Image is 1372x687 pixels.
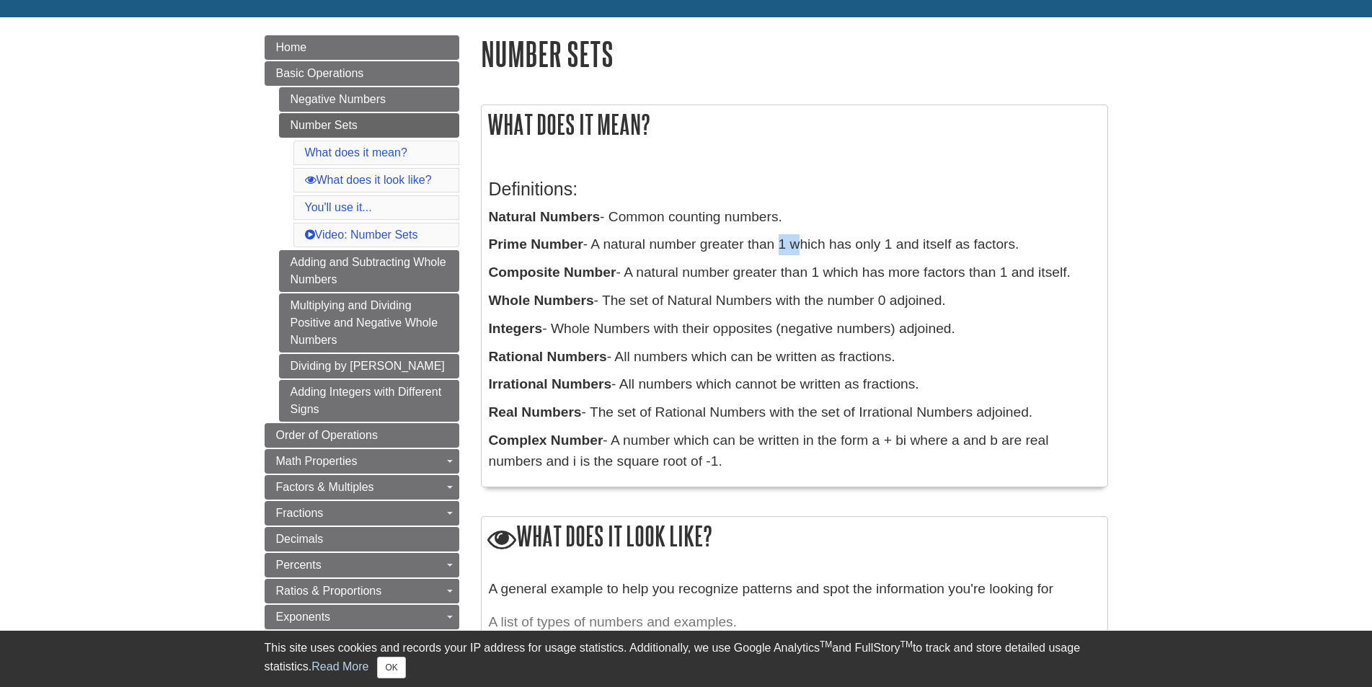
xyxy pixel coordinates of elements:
[481,35,1108,72] h1: Number Sets
[276,455,358,467] span: Math Properties
[489,179,1100,200] h3: Definitions:
[265,639,1108,678] div: This site uses cookies and records your IP address for usage statistics. Additionally, we use Goo...
[489,207,1100,228] p: - Common counting numbers.
[265,449,459,474] a: Math Properties
[279,250,459,292] a: Adding and Subtracting Whole Numbers
[489,402,1100,423] p: - The set of Rational Numbers with the set of Irrational Numbers adjoined.
[489,430,1100,472] p: - A number which can be written in the form a + bi where a and b are real numbers and i is the sq...
[377,657,405,678] button: Close
[276,507,324,519] span: Fractions
[900,639,913,650] sup: TM
[279,113,459,138] a: Number Sets
[489,265,616,280] b: Composite Number
[489,579,1100,600] p: A general example to help you recognize patterns and spot the information you're looking for
[276,41,307,53] span: Home
[265,553,459,577] a: Percents
[489,293,594,308] b: Whole Numbers
[489,321,543,336] b: Integers
[276,559,322,571] span: Percents
[489,374,1100,395] p: - All numbers which cannot be written as fractions.
[265,605,459,629] a: Exponents
[305,201,372,213] a: You'll use it...
[279,293,459,353] a: Multiplying and Dividing Positive and Negative Whole Numbers
[489,236,583,252] b: Prime Number
[489,606,1100,639] caption: A list of types of numbers and examples.
[489,376,612,391] b: Irrational Numbers
[820,639,832,650] sup: TM
[265,579,459,603] a: Ratios & Proportions
[265,35,459,60] a: Home
[279,380,459,422] a: Adding Integers with Different Signs
[276,533,324,545] span: Decimals
[489,433,603,448] b: Complex Number
[489,234,1100,255] p: - A natural number greater than 1 which has only 1 and itself as factors.
[489,209,601,224] b: Natural Numbers
[311,660,368,673] a: Read More
[489,262,1100,283] p: - A natural number greater than 1 which has more factors than 1 and itself.
[265,61,459,86] a: Basic Operations
[489,349,607,364] b: Rational Numbers
[276,481,374,493] span: Factors & Multiples
[489,347,1100,368] p: - All numbers which can be written as fractions.
[489,291,1100,311] p: - The set of Natural Numbers with the number 0 adjoined.
[276,429,378,441] span: Order of Operations
[265,475,459,500] a: Factors & Multiples
[305,229,418,241] a: Video: Number Sets
[482,517,1107,558] h2: What does it look like?
[482,105,1107,143] h2: What does it mean?
[279,354,459,378] a: Dividing by [PERSON_NAME]
[265,423,459,448] a: Order of Operations
[305,146,407,159] a: What does it mean?
[489,404,582,420] b: Real Numbers
[276,67,364,79] span: Basic Operations
[265,501,459,526] a: Fractions
[489,319,1100,340] p: - Whole Numbers with their opposites (negative numbers) adjoined.
[305,174,432,186] a: What does it look like?
[279,87,459,112] a: Negative Numbers
[265,527,459,551] a: Decimals
[276,611,331,623] span: Exponents
[276,585,382,597] span: Ratios & Proportions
